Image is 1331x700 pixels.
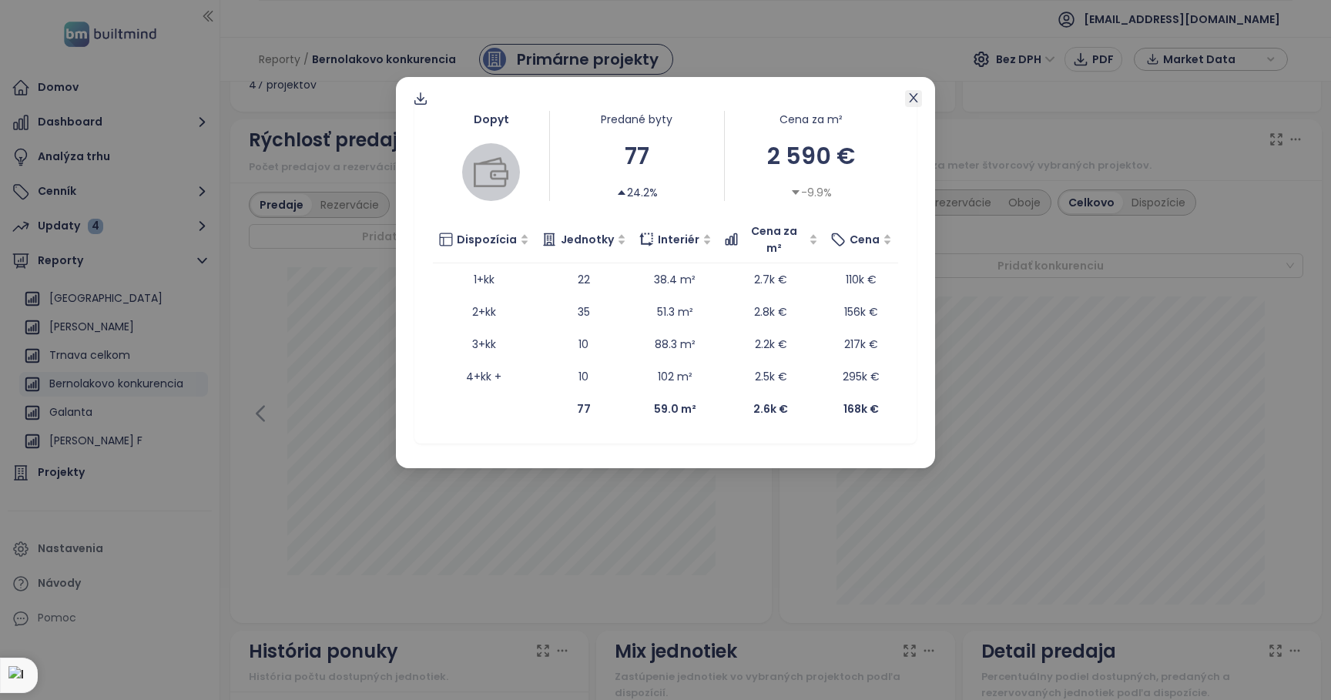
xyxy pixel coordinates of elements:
[535,360,632,393] td: 10
[561,231,614,248] span: Jednotky
[616,184,658,201] div: 24.2%
[843,369,880,384] span: 295k €
[790,184,832,201] div: -9.9%
[844,337,878,352] span: 217k €
[632,296,718,328] td: 51.3 m²
[755,337,787,352] span: 2.2k €
[632,328,718,360] td: 88.3 m²
[550,111,724,128] div: Predané byty
[433,360,535,393] td: 4+kk +
[474,155,508,189] img: wallet
[433,296,535,328] td: 2+kk
[632,360,718,393] td: 102 m²
[846,272,877,287] span: 110k €
[850,231,880,248] span: Cena
[433,263,535,296] td: 1+kk
[577,401,591,417] b: 77
[616,187,627,198] span: caret-up
[755,369,787,384] span: 2.5k €
[535,296,632,328] td: 35
[433,328,535,360] td: 3+kk
[907,92,920,104] span: close
[753,401,788,417] b: 2.6k €
[754,272,787,287] span: 2.7k €
[844,304,878,320] span: 156k €
[790,187,801,198] span: caret-down
[725,111,899,128] div: Cena za m²
[535,328,632,360] td: 10
[658,231,699,248] span: Interiér
[743,223,806,256] span: Cena za m²
[457,231,517,248] span: Dispozícia
[905,90,922,107] button: Close
[632,263,718,296] td: 38.4 m²
[654,401,696,417] b: 59.0 m²
[843,401,879,417] b: 168k €
[433,111,549,128] div: Dopyt
[725,138,899,174] div: 2 590 €
[550,138,724,174] div: 77
[535,263,632,296] td: 22
[754,304,787,320] span: 2.8k €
